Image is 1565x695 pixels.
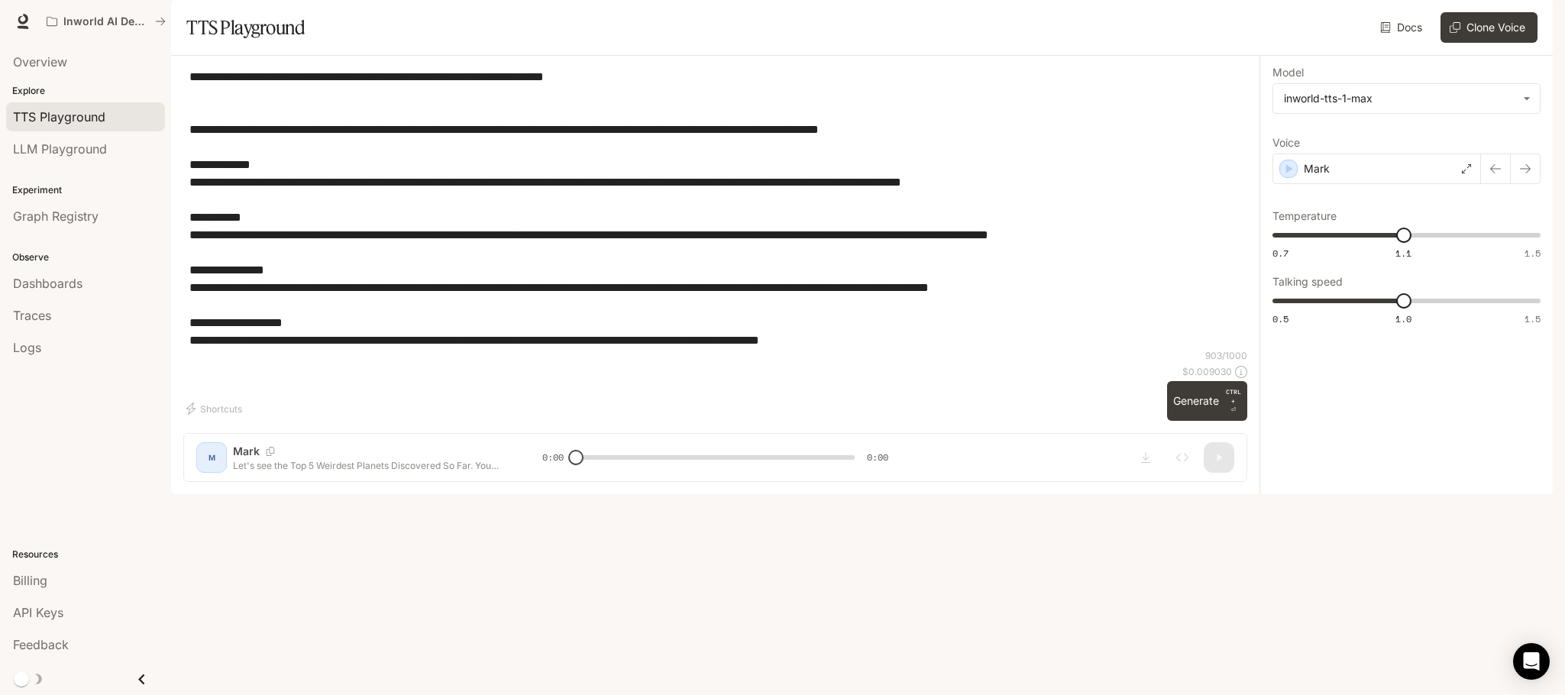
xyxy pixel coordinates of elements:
span: 0.5 [1272,312,1289,325]
p: Temperature [1272,211,1337,221]
div: inworld-tts-1-max [1284,91,1515,106]
p: Inworld AI Demos [63,15,149,28]
p: ⏎ [1225,387,1241,415]
span: 1.5 [1525,247,1541,260]
button: All workspaces [40,6,173,37]
span: 0.7 [1272,247,1289,260]
span: 1.0 [1395,312,1411,325]
h1: TTS Playground [186,12,305,43]
div: inworld-tts-1-max [1273,84,1540,113]
p: Mark [1304,161,1330,176]
button: GenerateCTRL +⏎ [1167,381,1247,421]
p: $ 0.009030 [1182,365,1232,378]
button: Shortcuts [183,396,248,421]
a: Docs [1377,12,1428,43]
p: Voice [1272,137,1300,148]
span: 1.1 [1395,247,1411,260]
p: Talking speed [1272,276,1343,287]
div: Open Intercom Messenger [1513,643,1550,680]
p: CTRL + [1225,387,1241,406]
span: 1.5 [1525,312,1541,325]
button: Clone Voice [1441,12,1538,43]
p: Model [1272,67,1304,78]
